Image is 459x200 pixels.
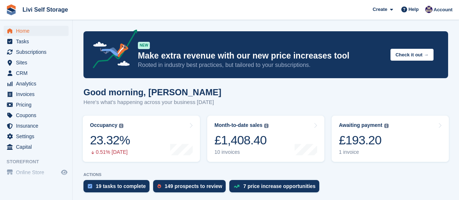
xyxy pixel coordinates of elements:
[157,184,161,188] img: prospect-51fa495bee0391a8d652442698ab0144808aea92771e9ea1ae160a38d050c398.svg
[234,185,239,188] img: price_increase_opportunities-93ffe204e8149a01c8c9dc8f82e8f89637d9d84a8eef4429ea346261dce0b2c0.svg
[7,158,72,165] span: Storefront
[4,131,69,141] a: menu
[16,89,60,99] span: Invoices
[138,51,385,61] p: Make extra revenue with our new price increases tool
[165,183,222,189] div: 149 prospects to review
[16,142,60,152] span: Capital
[138,61,385,69] p: Rooted in industry best practices, but tailored to your subscriptions.
[87,29,138,71] img: price-adjustments-announcement-icon-8257ccfd72463d97f412b2fc003d46551f7dbcb40ab6d574587a9cd5c0d94...
[390,49,434,61] button: Check it out →
[4,110,69,120] a: menu
[243,183,315,189] div: 7 price increase opportunities
[4,26,69,36] a: menu
[339,149,389,155] div: 1 invoice
[16,68,60,78] span: CRM
[264,124,269,128] img: icon-info-grey-7440780725fd019a000dd9b08b2336e03edf1995a4989e88bcd33f0948082b44.svg
[6,4,17,15] img: stora-icon-8386f47178a22dfd0bd8f6a31ec36ba5ce8667c1dd55bd0f319d3a0aa187defe.svg
[16,167,60,177] span: Online Store
[373,6,387,13] span: Create
[96,183,146,189] div: 19 tasks to complete
[207,116,324,162] a: Month-to-date sales £1,408.40 10 invoices
[83,98,221,107] p: Here's what's happening across your business [DATE]
[214,149,269,155] div: 10 invoices
[16,79,60,89] span: Analytics
[214,133,269,148] div: £1,408.40
[339,133,389,148] div: £193.20
[4,121,69,131] a: menu
[4,142,69,152] a: menu
[16,110,60,120] span: Coupons
[4,167,69,177] a: menu
[16,121,60,131] span: Insurance
[425,6,433,13] img: Jim
[4,47,69,57] a: menu
[119,124,123,128] img: icon-info-grey-7440780725fd019a000dd9b08b2336e03edf1995a4989e88bcd33f0948082b44.svg
[138,42,150,49] div: NEW
[83,172,448,177] p: ACTIONS
[16,47,60,57] span: Subscriptions
[88,184,92,188] img: task-75834270c22a3079a89374b754ae025e5fb1db73e45f91037f5363f120a921f8.svg
[16,131,60,141] span: Settings
[4,89,69,99] a: menu
[60,168,69,177] a: Preview store
[90,133,130,148] div: 23.32%
[16,100,60,110] span: Pricing
[90,149,130,155] div: 0.51% [DATE]
[20,4,71,16] a: Livi Self Storage
[90,122,117,128] div: Occupancy
[16,26,60,36] span: Home
[16,36,60,47] span: Tasks
[4,79,69,89] a: menu
[4,100,69,110] a: menu
[434,6,452,13] span: Account
[4,36,69,47] a: menu
[4,68,69,78] a: menu
[409,6,419,13] span: Help
[332,116,449,162] a: Awaiting payment £193.20 1 invoice
[384,124,389,128] img: icon-info-grey-7440780725fd019a000dd9b08b2336e03edf1995a4989e88bcd33f0948082b44.svg
[83,87,221,97] h1: Good morning, [PERSON_NAME]
[4,57,69,68] a: menu
[83,180,153,196] a: 19 tasks to complete
[83,116,200,162] a: Occupancy 23.32% 0.51% [DATE]
[214,122,262,128] div: Month-to-date sales
[16,57,60,68] span: Sites
[229,180,323,196] a: 7 price increase opportunities
[153,180,230,196] a: 149 prospects to review
[339,122,382,128] div: Awaiting payment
